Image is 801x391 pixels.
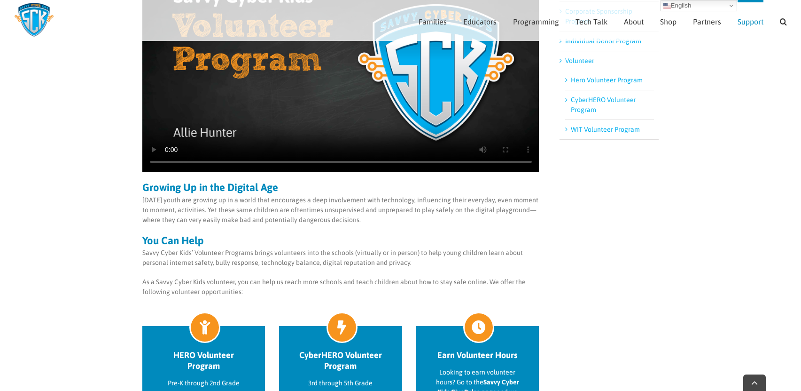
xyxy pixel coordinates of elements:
[565,57,594,64] a: Volunteer
[142,277,539,297] p: As a Savvy Cyber Kids volunteer, you can help us reach more schools and teach children about how ...
[663,2,671,9] img: en
[142,234,204,247] strong: You Can Help
[296,350,386,371] a: CyberHERO Volunteer Program
[159,378,249,388] p: Pre-K through 2nd Grade
[14,2,54,37] img: Savvy Cyber Kids Logo
[513,18,559,25] span: Programming
[571,126,640,133] a: WIT Volunteer Program
[624,18,644,25] span: About
[159,350,249,371] a: HERO Volunteer Program
[433,350,523,360] a: Earn Volunteer Hours
[419,18,447,25] span: Families
[463,18,497,25] span: Educators
[738,18,763,25] span: Support
[142,248,539,268] p: Savvy Cyber Kids’ Volunteer Programs brings volunteers into the schools (virtually or in person) ...
[693,18,721,25] span: Partners
[571,76,643,84] a: Hero Volunteer Program
[575,18,607,25] span: Tech Talk
[296,378,386,388] p: 3rd through 5th Grade
[142,181,278,193] strong: Growing Up in the Digital Age
[571,96,636,113] a: CyberHERO Volunteer Program
[142,195,539,225] p: [DATE] youth are growing up in a world that encourages a deep involvement with technology, influe...
[660,18,677,25] span: Shop
[565,37,641,45] a: Individual Donor Program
